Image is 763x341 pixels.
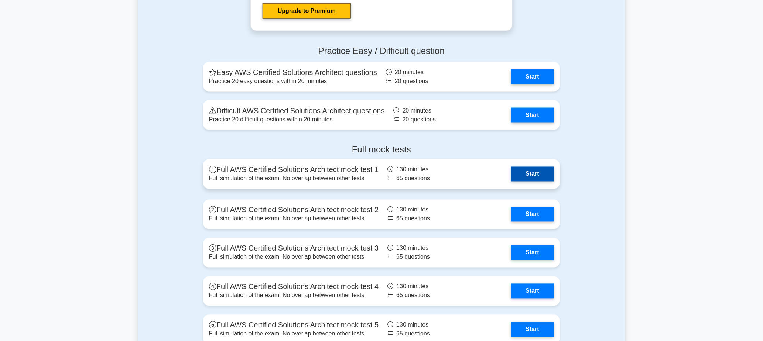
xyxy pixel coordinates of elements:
[203,145,560,155] h4: Full mock tests
[511,108,554,123] a: Start
[203,46,560,56] h4: Practice Easy / Difficult question
[511,245,554,260] a: Start
[263,3,351,19] a: Upgrade to Premium
[511,69,554,84] a: Start
[511,284,554,299] a: Start
[511,207,554,222] a: Start
[511,322,554,337] a: Start
[511,167,554,182] a: Start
